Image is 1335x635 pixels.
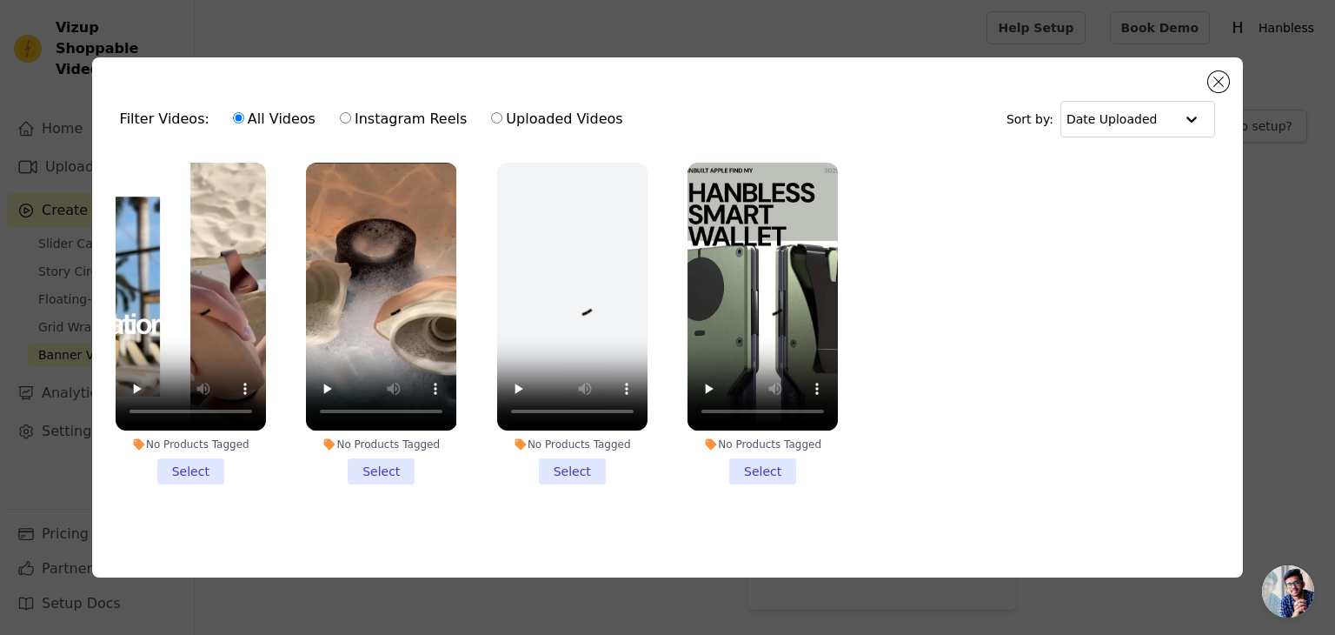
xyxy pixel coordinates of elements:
[1006,101,1216,137] div: Sort by:
[339,108,468,130] label: Instagram Reels
[490,108,623,130] label: Uploaded Videos
[120,99,633,139] div: Filter Videos:
[687,438,838,451] div: No Products Tagged
[1262,565,1314,618] a: Open chat
[306,438,456,451] div: No Products Tagged
[497,438,648,451] div: No Products Tagged
[116,438,266,451] div: No Products Tagged
[232,108,316,130] label: All Videos
[1208,71,1229,92] button: Close modal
